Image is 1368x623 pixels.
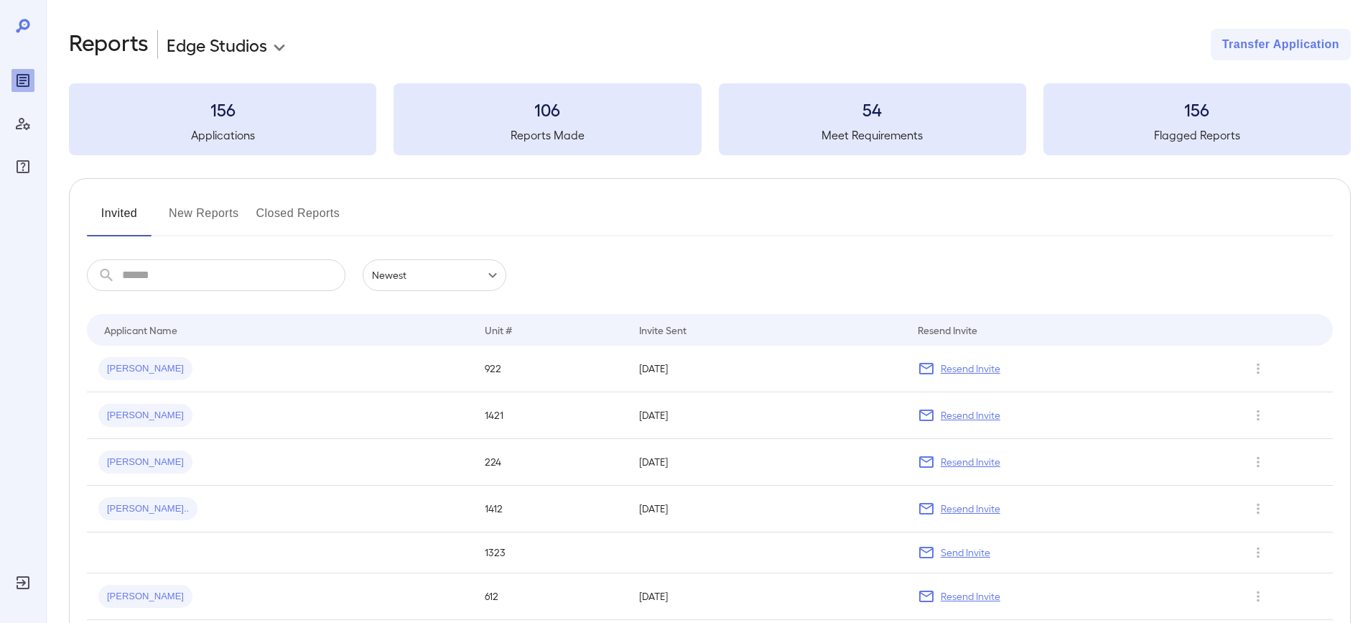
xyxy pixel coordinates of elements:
[941,361,1000,376] p: Resend Invite
[473,346,628,392] td: 922
[473,532,628,573] td: 1323
[11,571,34,594] div: Log Out
[98,362,192,376] span: [PERSON_NAME]
[69,29,149,60] h2: Reports
[11,69,34,92] div: Reports
[1247,451,1270,474] button: Row Actions
[719,98,1026,121] h3: 54
[1247,404,1270,427] button: Row Actions
[628,346,906,392] td: [DATE]
[918,321,977,338] div: Resend Invite
[941,589,1000,604] p: Resend Invite
[363,259,506,291] div: Newest
[1247,541,1270,564] button: Row Actions
[473,392,628,439] td: 1421
[941,545,990,560] p: Send Invite
[941,408,1000,423] p: Resend Invite
[485,321,512,338] div: Unit #
[98,456,192,469] span: [PERSON_NAME]
[169,202,239,236] button: New Reports
[628,392,906,439] td: [DATE]
[941,502,1000,516] p: Resend Invite
[69,126,376,144] h5: Applications
[1043,98,1351,121] h3: 156
[11,155,34,178] div: FAQ
[473,573,628,620] td: 612
[256,202,340,236] button: Closed Reports
[394,98,701,121] h3: 106
[1247,497,1270,520] button: Row Actions
[473,439,628,486] td: 224
[394,126,701,144] h5: Reports Made
[167,33,267,56] p: Edge Studios
[69,83,1351,155] summary: 156Applications106Reports Made54Meet Requirements156Flagged Reports
[1043,126,1351,144] h5: Flagged Reports
[628,573,906,620] td: [DATE]
[87,202,152,236] button: Invited
[11,112,34,135] div: Manage Users
[104,321,177,338] div: Applicant Name
[719,126,1026,144] h5: Meet Requirements
[1211,29,1351,60] button: Transfer Application
[98,409,192,423] span: [PERSON_NAME]
[98,502,197,516] span: [PERSON_NAME]..
[1247,585,1270,608] button: Row Actions
[639,321,687,338] div: Invite Sent
[98,590,192,604] span: [PERSON_NAME]
[473,486,628,532] td: 1412
[1247,357,1270,380] button: Row Actions
[941,455,1000,469] p: Resend Invite
[628,439,906,486] td: [DATE]
[628,486,906,532] td: [DATE]
[69,98,376,121] h3: 156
